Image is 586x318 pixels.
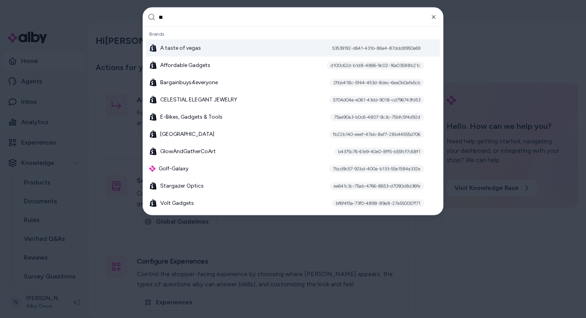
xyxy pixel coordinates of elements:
div: 5704d04a-e061-43dd-9018-cd796743fd53 [329,96,424,104]
img: alby Logo [149,166,156,172]
span: [GEOGRAPHIC_DATA] [160,130,214,138]
div: 53539192-d641-431b-86a4-87ddd8950a69 [328,44,424,52]
span: GlowAndGatherCoArt [160,148,216,155]
span: Golf-Galaxy [159,165,188,173]
div: d100c62d-b1d8-4866-9c02-16a03588b21c [327,61,424,69]
span: A taste of vegas [160,44,201,52]
div: b4375c76-61e9-40e0-8ff5-b55fcf7c68f1 [334,148,424,155]
div: 75ae90a3-b0c6-4807-9c3c-75bfc5f4d92d [330,113,424,121]
div: 7bcd9c57-92bd-400a-b133-55e1584a332e [329,165,424,173]
span: CELESTIAL ELEGANT JEWELRY [160,96,237,104]
div: Suggestions [143,27,443,215]
span: Affordable Gadgets [160,61,210,69]
span: Bargainbuys4everyone [160,79,218,87]
div: 2fbb418c-5f44-453d-8dec-6ea0b0afa5cb [329,79,424,87]
div: ee641c3c-75ab-4766-8653-d7090d8d36fe [330,182,424,190]
span: Stargazer Optics [160,182,204,190]
div: fb22b140-eeef-47ab-8af7-28b44555d706 [329,130,424,138]
span: E-Bikes, Gadgets & Tools [160,113,222,121]
span: Volt Gadgets [160,199,194,207]
div: Brands [146,29,440,40]
div: bf6f4f5a-73f0-4898-89a8-27a550057f71 [332,199,424,207]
